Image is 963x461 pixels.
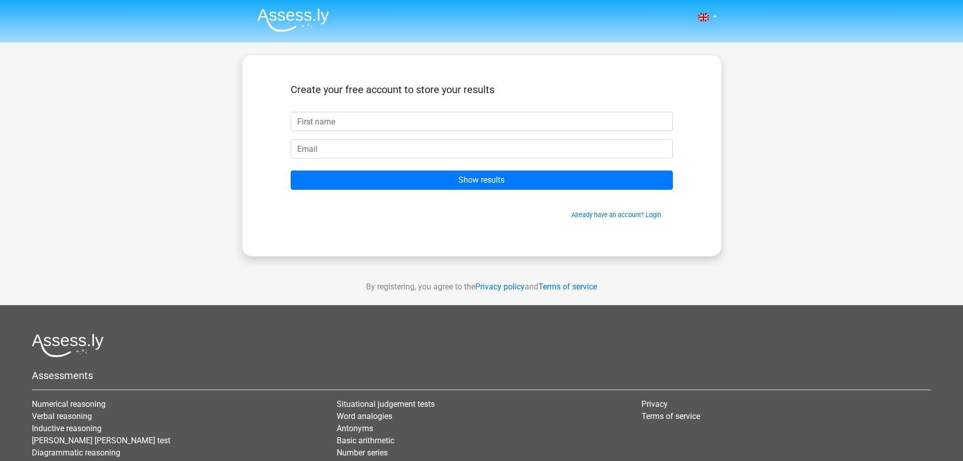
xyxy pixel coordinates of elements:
[538,282,597,291] a: Terms of service
[32,436,170,445] a: [PERSON_NAME] [PERSON_NAME] test
[32,411,92,421] a: Verbal reasoning
[475,282,525,291] a: Privacy policy
[337,424,373,433] a: Antonyms
[32,369,931,382] h5: Assessments
[32,333,104,357] img: Assessly logo
[291,139,673,158] input: Email
[32,399,106,409] a: Numerical reasoning
[32,424,102,433] a: Inductive reasoning
[291,83,673,96] h5: Create your free account to store your results
[337,448,388,457] a: Number series
[257,8,329,32] img: Assessly
[337,436,394,445] a: Basic arithmetic
[337,399,435,409] a: Situational judgement tests
[291,112,673,131] input: First name
[337,411,392,421] a: Word analogies
[571,211,661,219] a: Already have an account? Login
[291,171,673,190] input: Show results
[641,399,668,409] a: Privacy
[641,411,700,421] a: Terms of service
[32,448,120,457] a: Diagrammatic reasoning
